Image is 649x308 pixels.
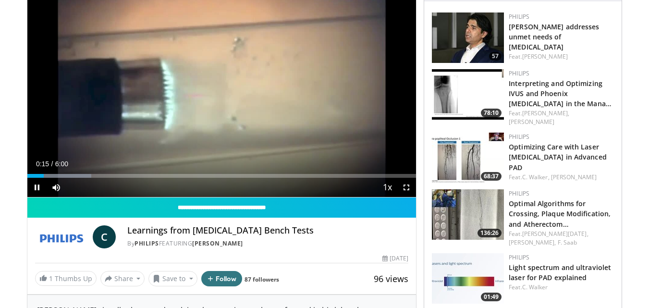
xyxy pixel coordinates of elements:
[245,275,279,283] a: 87 followers
[36,160,49,168] span: 0:15
[509,230,614,247] div: Feat.
[509,133,529,141] a: Philips
[49,274,53,283] span: 1
[378,178,397,197] button: Playback Rate
[127,225,408,236] h4: Learnings from [MEDICAL_DATA] Bench Tests
[509,69,529,77] a: Philips
[27,178,47,197] button: Pause
[509,12,529,21] a: Philips
[55,160,68,168] span: 6:00
[374,273,408,284] span: 96 views
[509,283,614,292] div: Feat.
[51,160,53,168] span: /
[481,293,502,301] span: 01:49
[522,173,550,181] a: C. Walker,
[35,271,97,286] a: 1 Thumbs Up
[509,118,554,126] a: [PERSON_NAME]
[127,239,408,248] div: By FEATURING
[432,189,504,240] a: 136:26
[432,12,504,63] img: 73f92eb7-e76f-4b5b-b9d6-7db7f9028e7f.150x105_q85_crop-smart_upscale.jpg
[192,239,243,247] a: [PERSON_NAME]
[100,271,145,286] button: Share
[432,69,504,120] img: 781f99dd-f1fa-45ee-b779-6a13ad7e961c.150x105_q85_crop-smart_upscale.jpg
[509,173,614,182] div: Feat.
[522,109,569,117] a: [PERSON_NAME],
[432,253,504,304] img: 1c9fac3f-ebfd-4b26-89cb-159213c92d58.150x105_q85_crop-smart_upscale.jpg
[27,174,416,178] div: Progress Bar
[481,172,502,181] span: 68:37
[509,52,614,61] div: Feat.
[432,253,504,304] a: 01:49
[509,109,614,126] div: Feat.
[432,12,504,63] a: 57
[397,178,416,197] button: Fullscreen
[509,189,529,197] a: Philips
[382,254,408,263] div: [DATE]
[432,133,504,183] img: 0a5a5fb9-fb86-4f71-82ed-9044e82e9676.150x105_q85_crop-smart_upscale.jpg
[522,283,548,291] a: C. Walker
[509,238,556,246] a: [PERSON_NAME],
[509,79,612,108] a: Interpreting and Optimizing IVUS and Phoenix [MEDICAL_DATA] in the Mana…
[481,109,502,117] span: 78:10
[522,52,568,61] a: [PERSON_NAME]
[509,22,599,51] a: [PERSON_NAME] addresses unmet needs of [MEDICAL_DATA]
[489,52,502,61] span: 57
[509,142,607,172] a: Optimizing Care with Laser [MEDICAL_DATA] in Advanced PAD
[509,199,611,228] a: Optimal Algorithms for Crossing, Plaque Modification, and Atherectom…
[551,173,597,181] a: [PERSON_NAME]
[432,133,504,183] a: 68:37
[201,271,243,286] button: Follow
[47,178,66,197] button: Mute
[432,189,504,240] img: 1cd6ad6a-38de-4d49-8bf9-e1055209ea5e.150x105_q85_crop-smart_upscale.jpg
[509,263,611,282] a: Light spectrum and ultraviolet laser for PAD explained
[93,225,116,248] a: C
[35,225,89,248] img: Philips
[135,239,159,247] a: Philips
[522,230,588,238] a: [PERSON_NAME][DATE],
[432,69,504,120] a: 78:10
[148,271,197,286] button: Save to
[478,229,502,237] span: 136:26
[558,238,577,246] a: F. Saab
[509,253,529,261] a: Philips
